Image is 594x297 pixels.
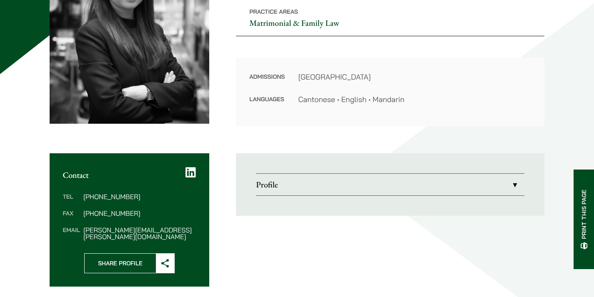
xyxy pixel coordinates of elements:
[83,210,196,217] dd: [PHONE_NUMBER]
[249,94,285,105] dt: Languages
[63,170,196,180] h2: Contact
[63,227,80,240] dt: Email
[249,8,298,15] span: Practice Areas
[249,71,285,94] dt: Admissions
[83,227,196,240] dd: [PERSON_NAME][EMAIL_ADDRESS][PERSON_NAME][DOMAIN_NAME]
[249,17,339,28] a: Matrimonial & Family Law
[83,193,196,200] dd: [PHONE_NUMBER]
[298,94,531,105] dd: Cantonese • English • Mandarin
[85,254,156,273] span: Share Profile
[84,253,175,273] button: Share Profile
[63,193,80,210] dt: Tel
[256,174,524,195] a: Profile
[298,71,531,82] dd: [GEOGRAPHIC_DATA]
[63,210,80,227] dt: Fax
